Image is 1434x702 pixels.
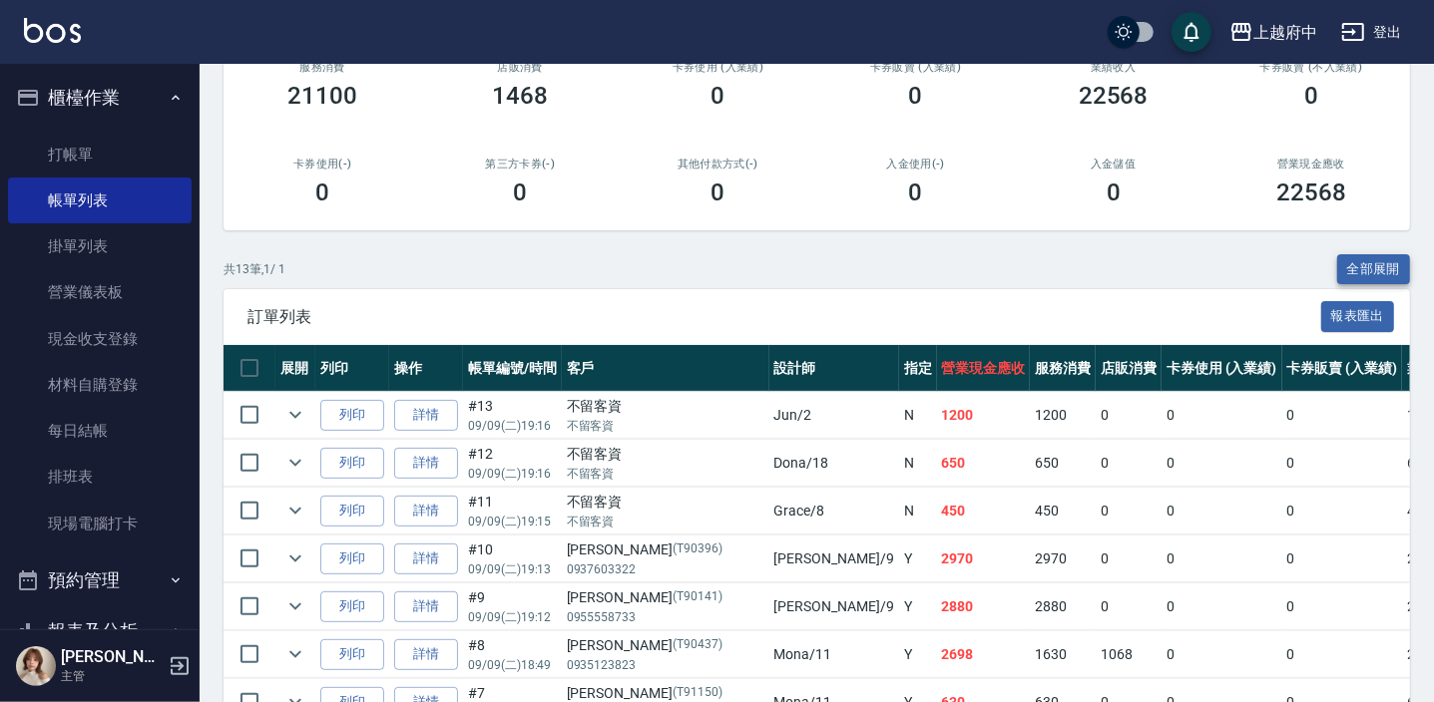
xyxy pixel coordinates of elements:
[280,448,310,478] button: expand row
[224,260,285,278] p: 共 13 筆, 1 / 1
[320,400,384,431] button: 列印
[1282,535,1403,582] td: 0
[1162,488,1282,534] td: 0
[567,492,764,513] div: 不留客資
[1096,345,1162,392] th: 店販消費
[1039,158,1189,171] h2: 入金儲值
[8,408,192,454] a: 每日結帳
[468,560,557,578] p: 09/09 (二) 19:13
[394,543,458,574] a: 詳情
[8,362,192,408] a: 材料自購登錄
[8,177,192,223] a: 帳單列表
[16,646,56,686] img: Person
[937,583,1031,630] td: 2880
[445,61,595,74] h2: 店販消費
[840,61,990,74] h2: 卡券販賣 (入業績)
[567,465,764,483] p: 不留客資
[1030,392,1096,439] td: 1200
[463,583,562,630] td: #9
[1282,488,1403,534] td: 0
[1253,20,1317,45] div: 上越府中
[937,345,1031,392] th: 營業現金應收
[320,543,384,574] button: 列印
[492,82,548,110] h3: 1468
[1236,61,1386,74] h2: 卡券販賣 (不入業績)
[463,440,562,487] td: #12
[1096,488,1162,534] td: 0
[287,82,357,110] h3: 21100
[468,513,557,530] p: 09/09 (二) 19:15
[909,82,923,110] h3: 0
[567,635,764,656] div: [PERSON_NAME]
[567,608,764,626] p: 0955558733
[1030,488,1096,534] td: 450
[1162,345,1282,392] th: 卡券使用 (入業績)
[394,400,458,431] a: 詳情
[1096,583,1162,630] td: 0
[468,417,557,435] p: 09/09 (二) 19:16
[280,591,310,621] button: expand row
[673,587,722,608] p: (T90141)
[1282,392,1403,439] td: 0
[769,345,899,392] th: 設計師
[1079,82,1149,110] h3: 22568
[315,178,329,206] h3: 0
[1030,631,1096,678] td: 1630
[468,608,557,626] p: 09/09 (二) 19:12
[769,631,899,678] td: Mona /11
[1221,12,1325,53] button: 上越府中
[247,307,1321,327] span: 訂單列表
[1030,440,1096,487] td: 650
[8,554,192,606] button: 預約管理
[1333,14,1410,51] button: 登出
[643,61,792,74] h2: 卡券使用 (入業績)
[899,488,937,534] td: N
[769,583,899,630] td: [PERSON_NAME] /9
[8,72,192,124] button: 櫃檯作業
[567,396,764,417] div: 不留客資
[567,560,764,578] p: 0937603322
[899,583,937,630] td: Y
[937,392,1031,439] td: 1200
[899,345,937,392] th: 指定
[567,656,764,674] p: 0935123823
[1321,306,1395,325] a: 報表匯出
[567,417,764,435] p: 不留客資
[1172,12,1211,52] button: save
[463,392,562,439] td: #13
[909,178,923,206] h3: 0
[463,535,562,582] td: #10
[1236,158,1386,171] h2: 營業現金應收
[937,488,1031,534] td: 450
[643,158,792,171] h2: 其他付款方式(-)
[769,392,899,439] td: Jun /2
[275,345,315,392] th: 展開
[840,158,990,171] h2: 入金使用(-)
[468,465,557,483] p: 09/09 (二) 19:16
[280,496,310,526] button: expand row
[463,631,562,678] td: #8
[899,392,937,439] td: N
[1304,82,1318,110] h3: 0
[320,448,384,479] button: 列印
[394,639,458,670] a: 詳情
[937,440,1031,487] td: 650
[567,587,764,608] div: [PERSON_NAME]
[1162,535,1282,582] td: 0
[1096,440,1162,487] td: 0
[24,18,81,43] img: Logo
[1030,345,1096,392] th: 服務消費
[937,631,1031,678] td: 2698
[899,440,937,487] td: N
[61,647,163,667] h5: [PERSON_NAME]
[8,501,192,546] a: 現場電腦打卡
[247,158,397,171] h2: 卡券使用(-)
[280,543,310,573] button: expand row
[1096,535,1162,582] td: 0
[567,444,764,465] div: 不留客資
[1162,583,1282,630] td: 0
[8,132,192,177] a: 打帳單
[1162,392,1282,439] td: 0
[769,440,899,487] td: Dona /18
[1276,178,1346,206] h3: 22568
